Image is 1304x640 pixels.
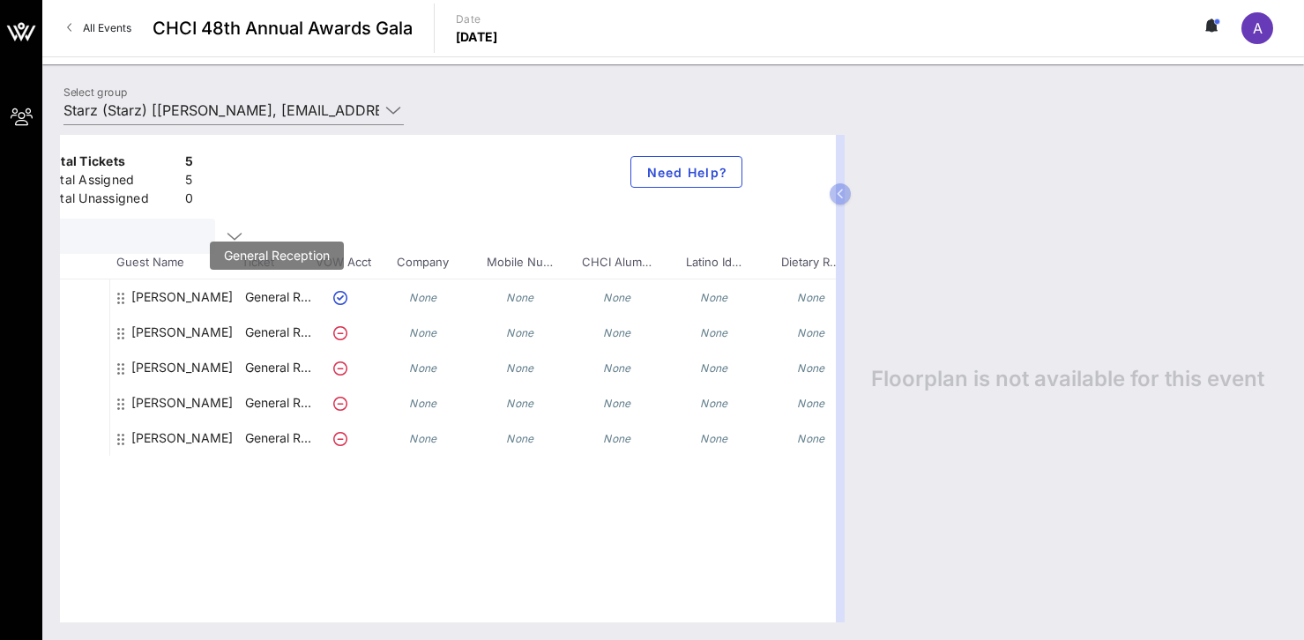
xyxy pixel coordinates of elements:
span: Dietary R… [762,254,859,272]
i: None [506,326,534,339]
p: Date [456,11,498,28]
p: General R… [242,420,313,456]
i: None [409,361,437,375]
i: None [700,397,728,410]
span: Floorplan is not available for this event [871,366,1264,392]
div: Yujin Lee [131,420,233,456]
span: Ticket [242,254,312,272]
div: Total Unassigned [46,190,178,212]
div: AJ Malicdem [131,279,233,315]
span: Mobile Nu… [471,254,568,272]
button: Need Help? [630,156,742,188]
p: [DATE] [456,28,498,46]
i: None [797,432,825,445]
i: None [409,326,437,339]
i: None [797,361,825,375]
i: None [409,291,437,304]
i: None [603,326,631,339]
i: None [506,397,534,410]
i: None [797,326,825,339]
div: 0 [185,190,193,212]
span: Latino Id… [665,254,762,272]
i: None [700,432,728,445]
span: A [1253,19,1263,37]
label: Select group [63,86,127,99]
div: Total Tickets [46,153,178,175]
i: None [603,432,631,445]
div: 5 [185,153,193,175]
i: None [700,361,728,375]
p: General R… [242,279,313,315]
span: Need Help? [645,165,727,180]
span: VOW Acct [312,254,374,272]
a: All Events [56,14,142,42]
div: Total Assigned [46,171,178,193]
i: None [603,361,631,375]
span: Company [374,254,471,272]
div: 5 [185,171,193,193]
span: Guest Name [109,254,242,272]
span: CHCI Alum… [568,254,665,272]
i: None [603,291,631,304]
i: None [506,291,534,304]
i: None [700,326,728,339]
span: All Events [83,21,131,34]
p: General R… [242,385,313,420]
div: Angel Vazquez [131,315,233,350]
div: Celeste Acevedo [131,350,233,385]
span: CHCI 48th Annual Awards Gala [153,15,413,41]
i: None [409,397,437,410]
i: None [506,361,534,375]
p: General R… [242,350,313,385]
i: None [797,397,825,410]
i: None [603,397,631,410]
div: A [1241,12,1273,44]
i: None [700,291,728,304]
div: Liana Guerra [131,385,233,420]
i: None [797,291,825,304]
i: None [506,432,534,445]
i: None [409,432,437,445]
p: General R… [242,315,313,350]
